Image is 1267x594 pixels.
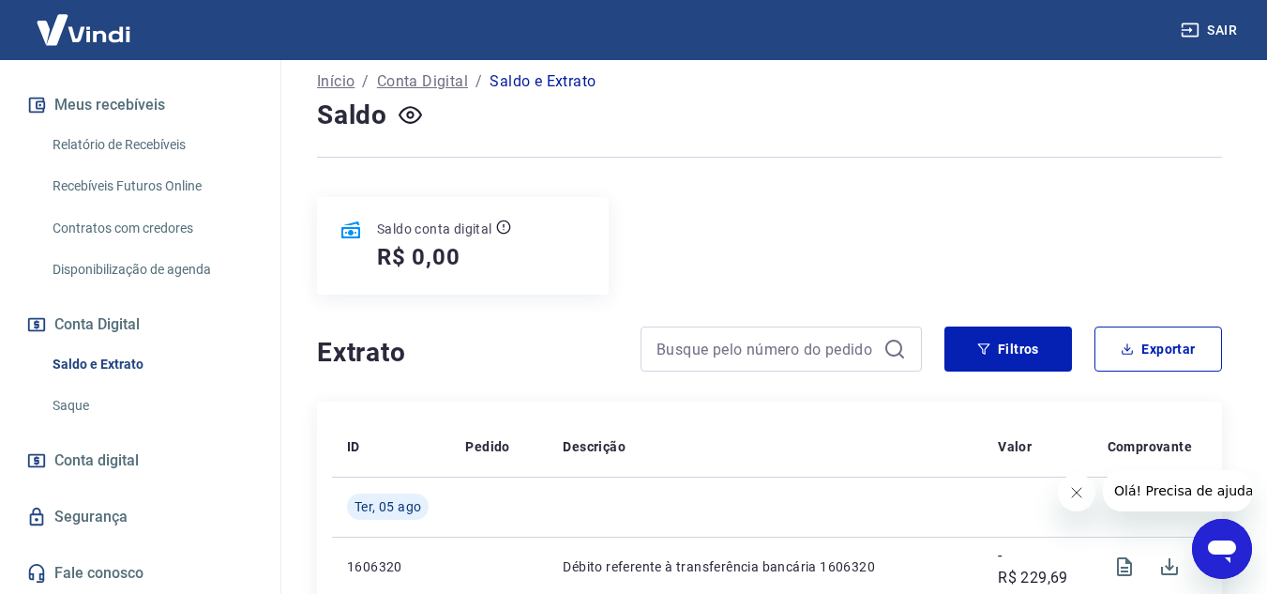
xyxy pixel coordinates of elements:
a: Contratos com credores [45,209,258,248]
a: Segurança [23,496,258,538]
p: Saldo e Extrato [490,70,596,93]
h4: Saldo [317,97,387,134]
span: Conta digital [54,448,139,474]
a: Início [317,70,354,93]
p: / [362,70,369,93]
a: Conta digital [23,440,258,481]
a: Saque [45,387,258,425]
p: Saldo conta digital [377,220,492,238]
button: Sair [1177,13,1244,48]
p: Descrição [563,437,626,456]
p: Comprovante [1108,437,1192,456]
p: 1606320 [347,557,435,576]
a: Fale conosco [23,553,258,594]
span: Olá! Precisa de ajuda? [11,13,158,28]
p: ID [347,437,360,456]
p: / [475,70,482,93]
button: Meus recebíveis [23,84,258,126]
a: Disponibilização de agenda [45,251,258,289]
p: -R$ 229,69 [998,544,1072,589]
h4: Extrato [317,334,618,372]
button: Conta Digital [23,304,258,345]
iframe: Mensagem da empresa [1103,470,1252,511]
a: Recebíveis Futuros Online [45,167,258,206]
iframe: Fechar mensagem [1058,474,1095,511]
span: Visualizar [1102,544,1147,589]
input: Busque pelo número do pedido [656,335,876,363]
a: Conta Digital [377,70,468,93]
img: Vindi [23,1,144,58]
h5: R$ 0,00 [377,242,460,272]
button: Filtros [944,327,1072,372]
button: Exportar [1094,327,1222,372]
iframe: Botão para abrir a janela de mensagens [1192,519,1252,579]
a: Relatório de Recebíveis [45,126,258,164]
p: Pedido [465,437,509,456]
span: Download [1147,544,1192,589]
p: Valor [998,437,1032,456]
a: Saldo e Extrato [45,345,258,384]
p: Débito referente à transferência bancária 1606320 [563,557,968,576]
span: Ter, 05 ago [354,497,421,516]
